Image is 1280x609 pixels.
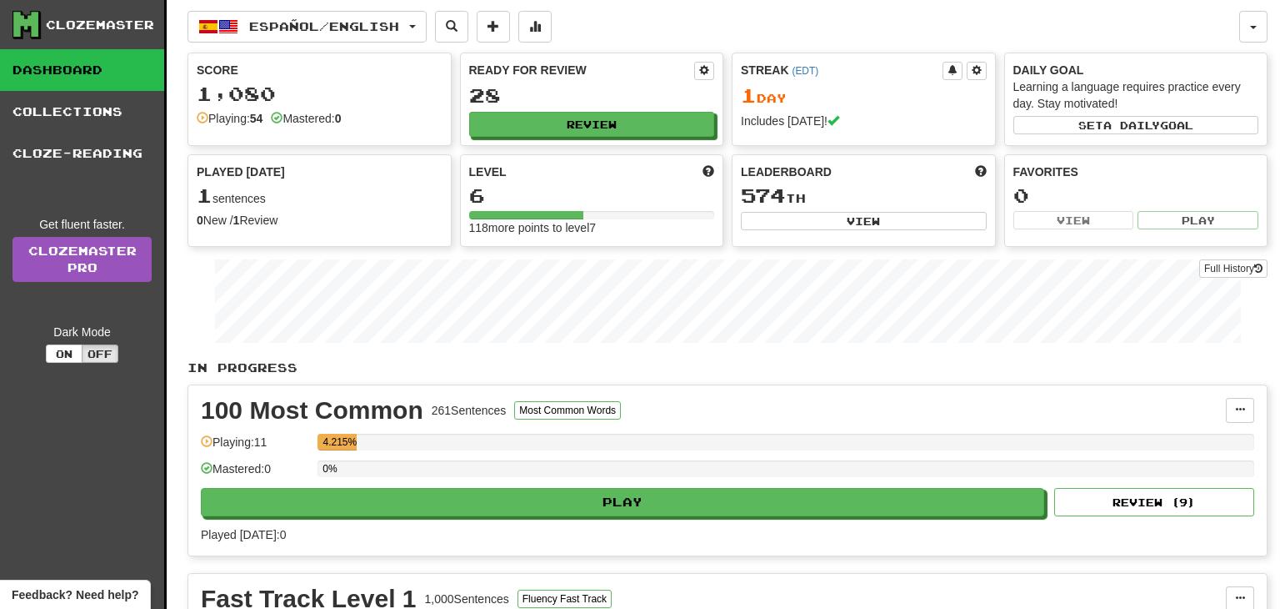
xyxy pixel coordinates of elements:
[12,216,152,233] div: Get fluent faster.
[469,62,695,78] div: Ready for Review
[187,360,1267,376] p: In Progress
[741,62,942,78] div: Streak
[197,212,442,229] div: New / Review
[201,398,423,423] div: 100 Most Common
[1013,211,1134,229] button: View
[187,11,427,43] button: Español/English
[201,528,286,541] span: Played [DATE]: 0
[741,113,987,129] div: Includes [DATE]!
[197,83,442,104] div: 1,080
[12,237,152,282] a: ClozemasterPro
[517,590,612,608] button: Fluency Fast Track
[335,112,342,125] strong: 0
[197,185,442,207] div: sentences
[12,324,152,340] div: Dark Mode
[1103,119,1160,131] span: a daily
[432,402,507,419] div: 261 Sentences
[1013,164,1259,180] div: Favorites
[741,185,987,207] div: th
[46,345,82,363] button: On
[1054,488,1254,516] button: Review (9)
[197,214,203,227] strong: 0
[469,164,507,180] span: Level
[197,110,262,127] div: Playing:
[435,11,468,43] button: Search sentences
[201,461,309,488] div: Mastered: 0
[741,212,987,230] button: View
[201,434,309,461] div: Playing: 11
[1137,211,1258,229] button: Play
[702,164,714,180] span: Score more points to level up
[322,434,357,450] div: 4.215%
[201,488,1044,516] button: Play
[477,11,510,43] button: Add sentence to collection
[425,591,509,607] div: 1,000 Sentences
[792,65,818,77] a: (EDT)
[197,164,285,180] span: Played [DATE]
[82,345,118,363] button: Off
[518,11,552,43] button: More stats
[1013,78,1259,112] div: Learning a language requires practice every day. Stay motivated!
[12,586,138,603] span: Open feedback widget
[1013,185,1259,206] div: 0
[233,214,240,227] strong: 1
[1013,116,1259,134] button: Seta dailygoal
[46,17,154,33] div: Clozemaster
[249,19,399,33] span: Español / English
[271,110,341,127] div: Mastered:
[741,83,757,107] span: 1
[741,184,786,207] span: 574
[469,219,715,236] div: 118 more points to level 7
[197,184,212,207] span: 1
[469,112,715,137] button: Review
[1013,62,1259,78] div: Daily Goal
[1199,259,1267,278] button: Full History
[975,164,987,180] span: This week in points, UTC
[741,164,832,180] span: Leaderboard
[741,85,987,107] div: Day
[514,401,621,420] button: Most Common Words
[469,85,715,106] div: 28
[250,112,263,125] strong: 54
[197,62,442,78] div: Score
[469,185,715,206] div: 6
